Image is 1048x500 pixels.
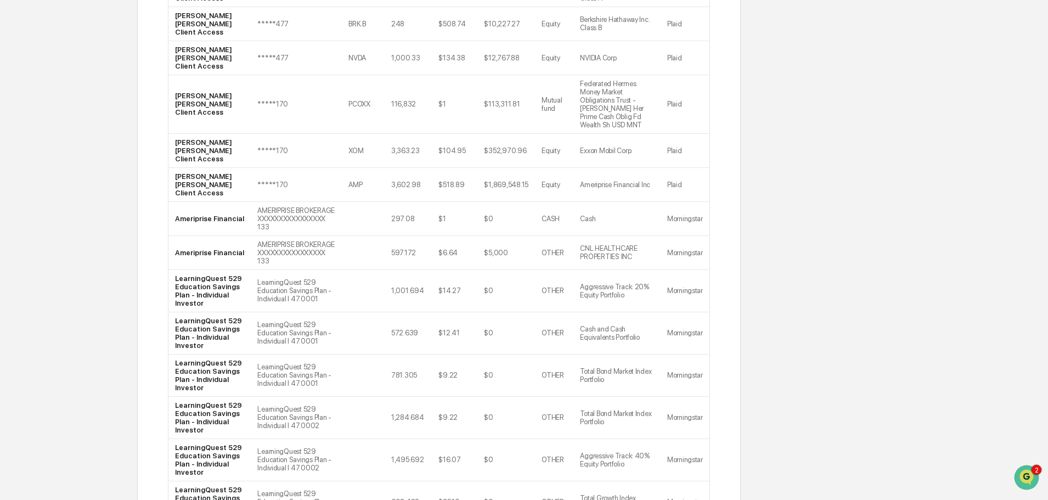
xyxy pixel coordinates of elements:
td: $9.22 [432,355,477,397]
td: 597.172 [385,236,432,270]
td: OTHER [535,270,573,312]
td: Equity [535,7,573,41]
td: Aggressive Track: 20% Equity Portfolio [573,270,660,312]
div: We're available if you need us! [49,95,151,104]
td: $1,869,548.15 [477,168,535,202]
td: LearningQuest 529 Education Savings Plan - Individual I 47.0002 [251,397,342,439]
td: LearningQuest 529 Education Savings Plan - Individual Investor [168,397,251,439]
td: $0 [477,312,535,355]
img: 1746055101610-c473b297-6a78-478c-a979-82029cc54cd1 [11,84,31,104]
td: LearningQuest 529 Education Savings Plan - Individual I 47.0001 [251,270,342,312]
td: Plaid [661,134,709,168]
td: $508.74 [432,7,477,41]
td: OTHER [535,236,573,270]
td: 248 [385,7,432,41]
td: LearningQuest 529 Education Savings Plan - Individual I 47.0001 [251,312,342,355]
td: Morningstar [661,270,709,312]
td: $0 [477,397,535,439]
td: $352,970.96 [477,134,535,168]
td: OTHER [535,397,573,439]
td: AMERIPRISE BROKERAGE XXXXXXXXXXXXXXXX 133 [251,236,342,270]
td: 3,363.23 [385,134,432,168]
td: 116,832 [385,75,432,134]
td: NVIDIA Corp [573,41,660,75]
td: $1 [432,202,477,236]
td: Plaid [661,75,709,134]
td: $0 [477,355,535,397]
td: Total Bond Market Index Portfolio [573,397,660,439]
a: 🔎Data Lookup [7,211,74,231]
td: LearningQuest 529 Education Savings Plan - Individual Investor [168,312,251,355]
td: 781.305 [385,355,432,397]
td: Ameriprise Financial [168,236,251,270]
td: $0 [477,439,535,481]
td: [PERSON_NAME] [PERSON_NAME] Client Access [168,134,251,168]
td: Morningstar [661,439,709,481]
div: Past conversations [11,122,74,131]
span: [PERSON_NAME] [34,149,89,158]
div: 🖐️ [11,196,20,205]
td: NVDA [342,41,385,75]
td: 1,495.692 [385,439,432,481]
td: [PERSON_NAME] [PERSON_NAME] Client Access [168,41,251,75]
td: 3,602.98 [385,168,432,202]
td: Exxon Mobil Corp. [573,134,660,168]
td: Plaid [661,168,709,202]
td: Federated Hermes Money Market Obligations Trust - [PERSON_NAME] Her Prime Cash Oblig Fd Wealth Sh... [573,75,660,134]
td: Morningstar [661,236,709,270]
td: Total Bond Market Index Portfolio [573,355,660,397]
td: AMERIPRISE BROKERAGE XXXXXXXXXXXXXXXX 133 [251,202,342,236]
td: Cash [573,202,660,236]
td: 1,001.694 [385,270,432,312]
td: $5,000 [477,236,535,270]
td: Mutual fund [535,75,573,134]
td: LearningQuest 529 Education Savings Plan - Individual Investor [168,439,251,481]
img: 8933085812038_c878075ebb4cc5468115_72.jpg [23,84,43,104]
a: 🖐️Preclearance [7,190,75,210]
td: Morningstar [661,312,709,355]
span: Pylon [109,243,133,251]
td: Plaid [661,7,709,41]
td: Cash and Cash Equivalents Portfolio [573,312,660,355]
td: Plaid [661,41,709,75]
span: Attestations [91,195,136,206]
td: $10,227.27 [477,7,535,41]
td: OTHER [535,355,573,397]
td: CNL HEALTHCARE PROPERTIES INC [573,236,660,270]
button: See all [170,120,200,133]
td: [PERSON_NAME] [PERSON_NAME] Client Access [168,75,251,134]
td: $14.27 [432,270,477,312]
td: [PERSON_NAME] [PERSON_NAME] Client Access [168,168,251,202]
img: 1746055101610-c473b297-6a78-478c-a979-82029cc54cd1 [22,150,31,159]
td: LearningQuest 529 Education Savings Plan - Individual Investor [168,270,251,312]
td: Berkshire Hathaway Inc. Class B [573,7,660,41]
td: Morningstar [661,397,709,439]
button: Start new chat [187,87,200,100]
td: Equity [535,134,573,168]
td: $9.22 [432,397,477,439]
td: OTHER [535,312,573,355]
td: Equity [535,168,573,202]
a: Powered byPylon [77,242,133,251]
td: Ameriprise Financial Inc [573,168,660,202]
td: Aggressive Track: 40% Equity Portfolio [573,439,660,481]
td: $134.38 [432,41,477,75]
p: How can we help? [11,23,200,41]
td: AMP [342,168,385,202]
td: [PERSON_NAME] [PERSON_NAME] Client Access [168,7,251,41]
td: LearningQuest 529 Education Savings Plan - Individual I 47.0001 [251,355,342,397]
td: OTHER [535,439,573,481]
td: 297.08 [385,202,432,236]
a: 🗄️Attestations [75,190,140,210]
td: LearningQuest 529 Education Savings Plan - Individual I 47.0002 [251,439,342,481]
td: $518.89 [432,168,477,202]
td: $0 [477,270,535,312]
td: CASH [535,202,573,236]
td: 1,284.684 [385,397,432,439]
td: Ameriprise Financial [168,202,251,236]
td: PCOXX [342,75,385,134]
span: • [91,149,95,158]
td: $1 [432,75,477,134]
td: Equity [535,41,573,75]
td: $12,767.88 [477,41,535,75]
